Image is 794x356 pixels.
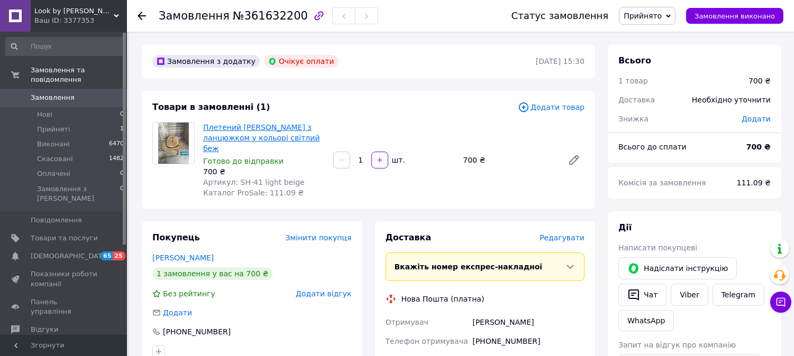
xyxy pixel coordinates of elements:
[737,179,771,187] span: 111.09 ₴
[296,289,351,298] span: Додати відгук
[618,96,655,104] span: Доставка
[618,143,687,151] span: Всього до сплати
[37,139,70,149] span: Виконані
[746,143,771,151] b: 700 ₴
[109,139,124,149] span: 6470
[470,313,587,332] div: [PERSON_NAME]
[618,257,737,279] button: Надіслати інструкцію
[618,222,632,232] span: Дії
[233,10,308,22] span: №361632200
[152,102,270,112] span: Товари в замовленні (1)
[31,93,75,102] span: Замовлення
[536,57,585,65] time: [DATE] 15:30
[120,169,124,179] span: 0
[37,110,52,119] span: Нові
[618,284,667,306] button: Чат
[540,233,585,242] span: Редагувати
[203,123,320,153] a: Плетений [PERSON_NAME] з ланцюжком у кольорі світлий беж
[386,232,432,242] span: Доставка
[120,184,124,203] span: 0
[159,10,230,22] span: Замовлення
[163,308,192,317] span: Додати
[31,325,58,334] span: Відгуки
[109,154,124,164] span: 1482
[695,12,775,20] span: Замовлення виконано
[37,125,70,134] span: Прийняті
[152,254,214,262] a: [PERSON_NAME]
[101,251,113,260] span: 65
[34,16,127,25] div: Ваш ID: 3377353
[618,341,736,349] span: Запит на відгук про компанію
[264,55,339,68] div: Очікує оплати
[138,11,146,21] div: Повернутися назад
[31,233,98,243] span: Товари та послуги
[395,263,543,271] span: Вкажіть номер експрес-накладної
[286,233,352,242] span: Змінити покупця
[399,294,487,304] div: Нова Пошта (платна)
[512,11,609,21] div: Статус замовлення
[120,125,124,134] span: 1
[31,269,98,288] span: Показники роботи компанії
[152,55,260,68] div: Замовлення з додатку
[31,251,109,261] span: [DEMOGRAPHIC_DATA]
[158,123,189,164] img: Плетений капелюшок федора з ланцюжком у кольорі світлий беж
[203,189,304,197] span: Каталог ProSale: 111.09 ₴
[518,101,585,113] span: Додати товар
[34,6,114,16] span: Look by Katrina
[203,166,325,177] div: 700 ₴
[686,8,783,24] button: Замовлення виконано
[742,115,771,123] span: Додати
[163,289,215,298] span: Без рейтингу
[386,337,468,345] span: Телефон отримувача
[470,332,587,351] div: [PHONE_NUMBER]
[618,243,697,252] span: Написати покупцеві
[37,169,70,179] span: Оплачені
[203,157,284,165] span: Готово до відправки
[386,318,428,326] span: Отримувач
[37,184,120,203] span: Замовлення з [PERSON_NAME]
[618,179,706,187] span: Комісія за замовлення
[152,267,272,280] div: 1 замовлення у вас на 700 ₴
[37,154,73,164] span: Скасовані
[120,110,124,119] span: 0
[563,149,585,171] a: Редагувати
[31,65,127,85] span: Замовлення та повідомлення
[459,153,559,167] div: 700 ₴
[113,251,125,260] span: 25
[5,37,125,56] input: Пошук
[618,310,674,331] a: WhatsApp
[671,284,708,306] a: Viber
[31,216,82,225] span: Повідомлення
[770,292,791,313] button: Чат з покупцем
[713,284,764,306] a: Telegram
[618,55,651,65] span: Всього
[686,88,777,111] div: Необхідно уточнити
[31,297,98,316] span: Панель управління
[618,115,649,123] span: Знижка
[152,232,200,242] span: Покупець
[749,76,771,86] div: 700 ₴
[618,77,648,85] span: 1 товар
[203,178,305,186] span: Артикул: SH-41 light beige
[162,326,232,337] div: [PHONE_NUMBER]
[624,12,662,20] span: Прийнято
[389,155,406,165] div: шт.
